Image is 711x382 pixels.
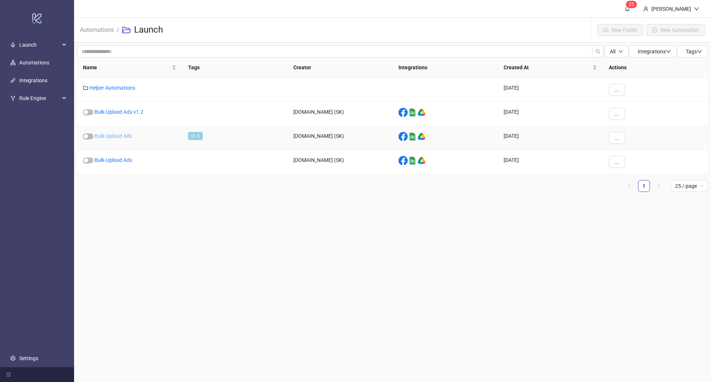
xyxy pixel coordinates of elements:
span: folder-open [122,26,131,34]
span: 25 / page [675,180,704,192]
a: 1 [638,180,650,192]
span: user [643,6,648,11]
th: Creator [287,57,393,78]
button: ... [609,84,625,96]
span: fork [10,96,16,101]
span: ... [615,159,619,165]
button: New Folder [597,24,643,36]
button: right [653,180,665,192]
button: ... [609,132,625,144]
span: Tags [686,49,702,54]
button: ... [609,156,625,168]
button: Alldown [604,46,629,57]
span: search [595,49,601,54]
button: Tagsdown [677,46,708,57]
span: right [657,183,661,188]
th: Tags [182,57,287,78]
sup: 25 [626,1,637,8]
span: down [694,6,699,11]
th: Actions [603,57,708,78]
span: folder [83,85,88,90]
span: Launch [19,37,60,52]
th: Created At [498,57,603,78]
a: Settings [19,355,38,361]
div: [DOMAIN_NAME] (SK) [287,126,393,150]
span: v1.3 [188,132,203,140]
h3: Launch [134,24,163,36]
span: ... [615,135,619,141]
th: Integrations [393,57,498,78]
a: Automations [19,60,49,66]
span: rocket [10,42,16,47]
button: ... [609,108,625,120]
div: [PERSON_NAME] [648,5,694,13]
div: [DATE] [498,126,603,150]
div: [DATE] [498,78,603,102]
span: Integrations [638,49,671,54]
div: Page Size [671,180,708,192]
a: Helper Automations [89,85,135,91]
span: left [627,183,631,188]
a: Bulk-Upload Ads [94,157,132,163]
span: 5 [631,2,634,7]
span: ... [615,111,619,117]
div: [DATE] [498,150,603,174]
span: Name [83,63,170,72]
div: [DOMAIN_NAME] (SK) [287,102,393,126]
a: Bulk-Upload Ads [94,133,132,139]
a: Automations [79,25,115,33]
th: Name [77,57,182,78]
span: menu-fold [6,372,11,377]
span: bell [625,6,630,11]
button: New Automation [646,24,705,36]
span: down [666,49,671,54]
li: Next Page [653,180,665,192]
a: Integrations [19,77,47,83]
li: / [117,18,119,42]
button: left [623,180,635,192]
li: 1 [638,180,650,192]
span: ... [615,87,619,93]
span: down [697,49,702,54]
a: Bulk-Upload Ads v1.2 [94,109,143,115]
button: Integrationsdown [629,46,677,57]
div: [DATE] [498,102,603,126]
span: 2 [629,2,631,7]
span: Created At [504,63,591,72]
span: Rule Engine [19,91,60,106]
span: down [618,49,623,54]
span: All [610,49,615,54]
li: Previous Page [623,180,635,192]
div: [DOMAIN_NAME] (SK) [287,150,393,174]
